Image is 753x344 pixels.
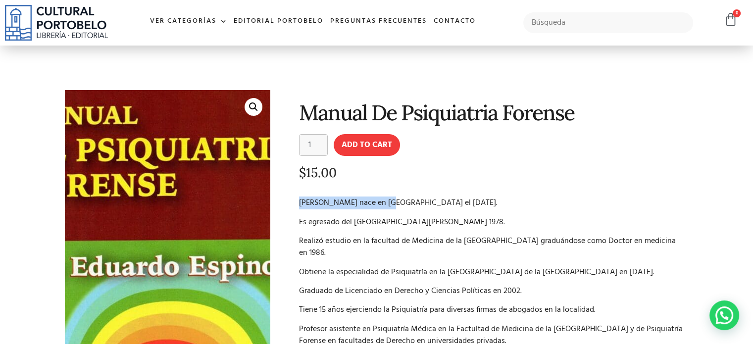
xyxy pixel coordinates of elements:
p: Tiene 15 años ejerciendo la Psiquiatría para diversas firmas de abogados en la localidad. [299,304,686,316]
input: Búsqueda [523,12,693,33]
button: Add to cart [334,134,400,156]
span: $ [299,164,306,181]
a: Preguntas frecuentes [327,11,430,32]
bdi: 15.00 [299,164,337,181]
a: 🔍 [245,98,262,116]
p: Graduado de Licenciado en Derecho y Ciencias Políticas en 2002. [299,285,686,297]
a: 0 [724,12,738,27]
p: Realizó estudio en la facultad de Medicina de la [GEOGRAPHIC_DATA] graduándose como Doctor en med... [299,235,686,259]
a: Ver Categorías [147,11,230,32]
p: Obtiene la especialidad de Psiquiatría en la [GEOGRAPHIC_DATA] de la [GEOGRAPHIC_DATA] en [DATE]. [299,266,686,278]
p: [PERSON_NAME] nace en [GEOGRAPHIC_DATA] el [DATE]. [299,197,686,209]
h1: Manual De Psiquiatria Forense [299,101,686,124]
a: Contacto [430,11,479,32]
a: Editorial Portobelo [230,11,327,32]
p: Es egresado del [GEOGRAPHIC_DATA][PERSON_NAME] 1978. [299,216,686,228]
input: Product quantity [299,134,328,156]
div: WhatsApp contact [709,300,739,330]
span: 0 [733,9,741,17]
